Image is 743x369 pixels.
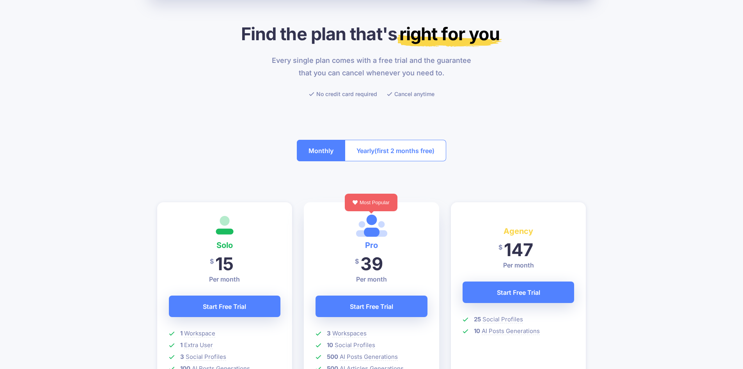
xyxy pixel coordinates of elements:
b: 3 [180,353,184,360]
span: $ [498,239,502,256]
b: 10 [327,341,333,349]
h4: Pro [316,239,427,251]
p: Every single plan comes with a free trial and the guarantee that you can cancel whenever you need... [267,54,476,79]
span: 15 [215,253,234,275]
mark: right for you [397,23,502,47]
span: Social Profiles [335,341,375,349]
a: Start Free Trial [463,282,575,303]
a: Start Free Trial [169,296,281,317]
h4: Solo [169,239,281,251]
li: Cancel anytime [387,89,434,99]
span: $ [355,253,359,270]
button: Monthly [297,140,345,161]
span: AI Posts Generations [482,327,540,335]
a: Start Free Trial [316,296,427,317]
h4: Agency [463,225,575,237]
span: AI Posts Generations [340,353,398,361]
p: Per month [169,275,281,284]
button: Yearly(first 2 months free) [345,140,446,161]
li: No credit card required [309,89,377,99]
span: Social Profiles [482,316,523,323]
p: Per month [463,260,575,270]
div: Most Popular [345,194,397,211]
span: $ [210,253,214,270]
span: 147 [504,239,533,260]
span: Workspaces [332,330,367,337]
b: 500 [327,353,338,360]
span: Social Profiles [186,353,226,361]
span: Extra User [184,341,213,349]
b: 1 [180,341,183,349]
span: 39 [360,253,383,275]
b: 1 [180,330,183,337]
b: 25 [474,316,481,323]
b: 10 [474,327,480,335]
h1: Find the plan that's [157,23,586,45]
p: Per month [316,275,427,284]
b: 3 [327,330,331,337]
span: (first 2 months free) [374,144,434,157]
span: Workspace [184,330,215,337]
